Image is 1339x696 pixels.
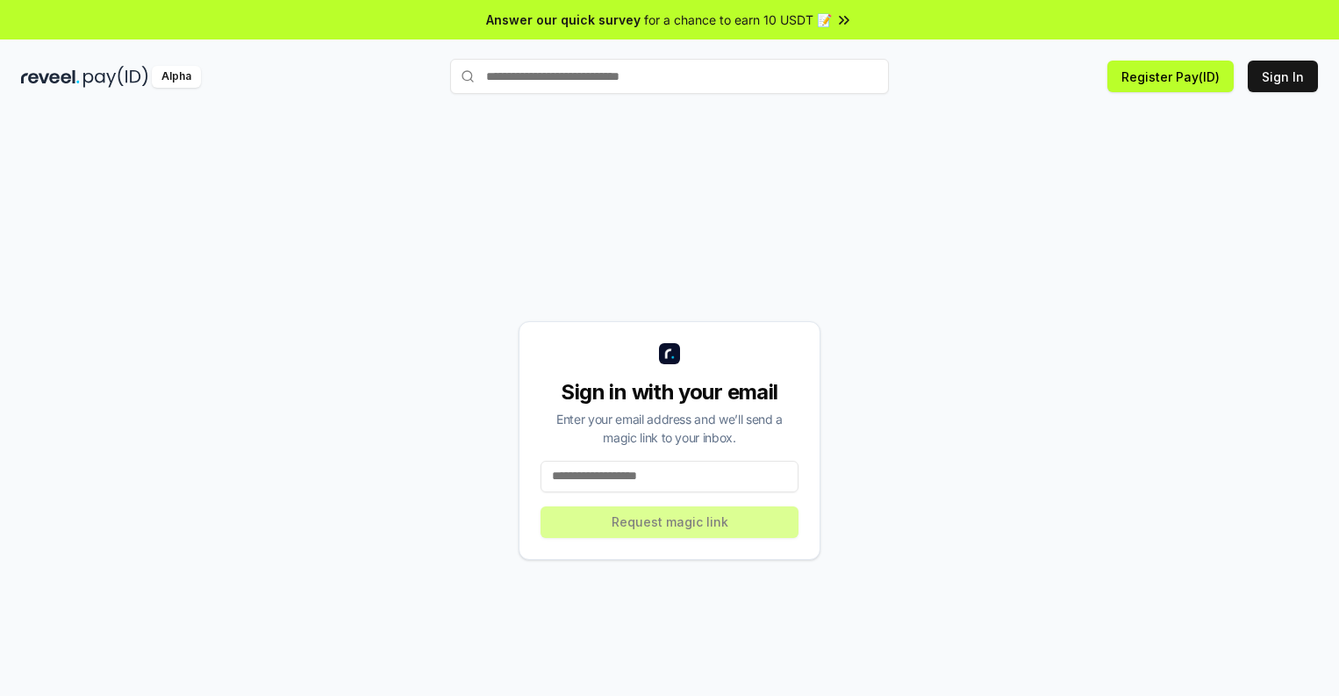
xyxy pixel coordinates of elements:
span: Answer our quick survey [486,11,641,29]
button: Sign In [1248,61,1318,92]
img: reveel_dark [21,66,80,88]
img: pay_id [83,66,148,88]
span: for a chance to earn 10 USDT 📝 [644,11,832,29]
div: Enter your email address and we’ll send a magic link to your inbox. [541,410,798,447]
div: Alpha [152,66,201,88]
div: Sign in with your email [541,378,798,406]
button: Register Pay(ID) [1107,61,1234,92]
img: logo_small [659,343,680,364]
